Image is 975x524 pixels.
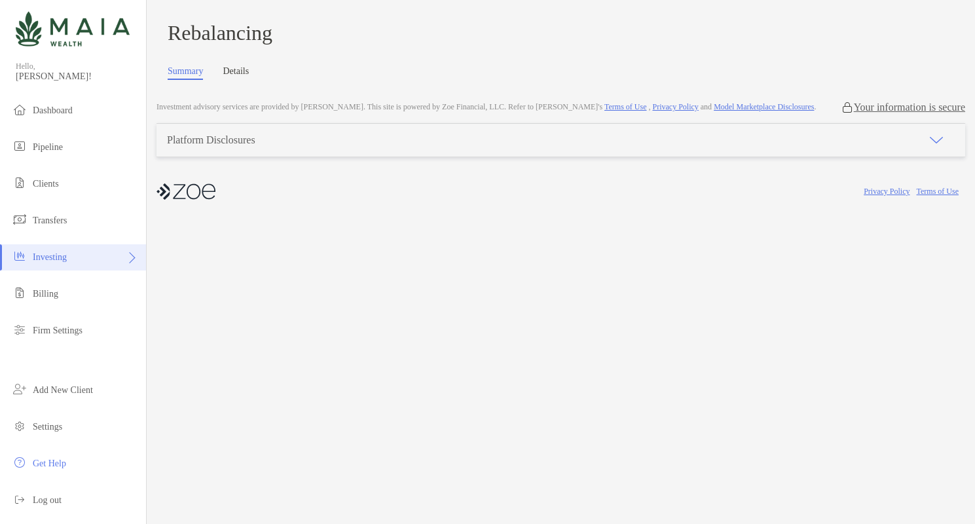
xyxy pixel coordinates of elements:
span: Clients [33,179,59,189]
a: Terms of Use [917,187,959,196]
p: Investment advisory services are provided by [PERSON_NAME] . This site is powered by Zoe Financia... [156,102,816,112]
a: Summary [168,66,203,80]
span: Pipeline [33,142,63,152]
div: Platform Disclosures [167,134,255,146]
a: Terms of Use [604,102,646,111]
span: [PERSON_NAME]! [16,71,138,82]
img: clients icon [12,175,28,191]
span: Investing [33,252,67,262]
span: Add New Client [33,385,93,395]
a: Details [223,66,249,80]
img: company logo [156,177,215,206]
p: Your information is secure [854,101,965,113]
span: Dashboard [33,105,73,115]
a: Privacy Policy [652,102,698,111]
img: logout icon [12,491,28,507]
span: Firm Settings [33,326,83,335]
img: dashboard icon [12,102,28,117]
span: Get Help [33,458,66,468]
a: Privacy Policy [864,187,910,196]
img: settings icon [12,418,28,434]
img: investing icon [12,248,28,264]
img: transfers icon [12,212,28,227]
img: add_new_client icon [12,381,28,397]
img: get-help icon [12,455,28,470]
span: Transfers [33,215,67,225]
img: Zoe Logo [16,5,130,52]
a: Model Marketplace Disclosures [714,102,814,111]
img: billing icon [12,285,28,301]
img: icon arrow [929,132,944,148]
span: Settings [33,422,62,432]
h3: Rebalancing [168,21,954,45]
span: Billing [33,289,58,299]
img: pipeline icon [12,138,28,154]
span: Log out [33,495,62,505]
img: firm-settings icon [12,322,28,337]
